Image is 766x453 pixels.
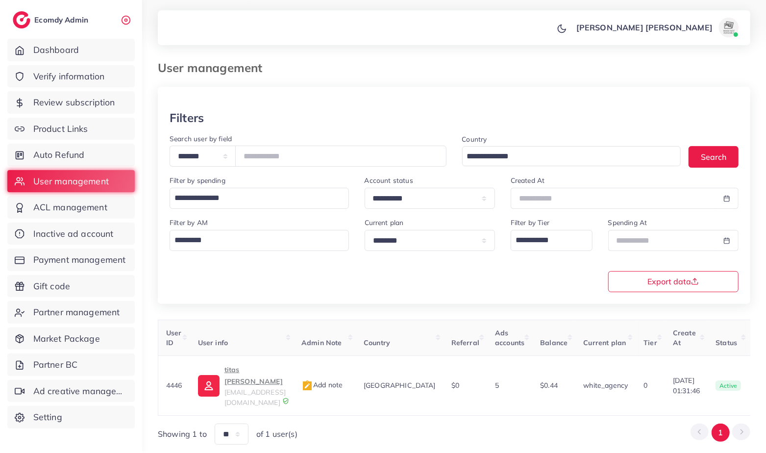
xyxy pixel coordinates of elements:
[495,328,524,347] span: Ads accounts
[7,353,135,376] a: Partner BC
[198,364,286,407] a: titas [PERSON_NAME][EMAIL_ADDRESS][DOMAIN_NAME]
[7,170,135,193] a: User management
[364,381,436,390] span: [GEOGRAPHIC_DATA]
[170,188,349,209] div: Search for option
[647,277,699,285] span: Export data
[511,230,593,251] div: Search for option
[571,18,742,37] a: [PERSON_NAME] [PERSON_NAME]avatar
[33,44,79,56] span: Dashboard
[576,22,713,33] p: [PERSON_NAME] [PERSON_NAME]
[301,380,313,392] img: admin_note.cdd0b510.svg
[364,338,390,347] span: Country
[33,175,109,188] span: User management
[282,398,289,404] img: 9CAL8B2pu8EFxCJHYAAAAldEVYdGRhdGU6Y3JlYXRlADIwMjItMTItMDlUMDQ6NTg6MzkrMDA6MDBXSlgLAAAAJXRFWHRkYXR...
[511,218,549,227] label: Filter by Tier
[224,364,286,387] p: titas [PERSON_NAME]
[158,61,270,75] h3: User management
[301,380,343,389] span: Add note
[7,223,135,245] a: Inactive ad account
[34,15,91,25] h2: Ecomdy Admin
[7,65,135,88] a: Verify information
[198,338,228,347] span: User info
[540,338,568,347] span: Balance
[198,375,220,397] img: ic-user-info.36bf1079.svg
[462,146,681,166] div: Search for option
[33,149,85,161] span: Auto Refund
[451,338,479,347] span: Referral
[7,327,135,350] a: Market Package
[256,428,297,440] span: of 1 user(s)
[608,271,739,292] button: Export data
[33,96,115,109] span: Review subscription
[7,144,135,166] a: Auto Refund
[7,275,135,298] a: Gift code
[365,176,413,185] label: Account status
[673,328,696,347] span: Create At
[170,230,349,251] div: Search for option
[166,328,182,347] span: User ID
[170,134,232,144] label: Search user by field
[13,11,30,28] img: logo
[689,146,739,167] button: Search
[691,424,750,442] ul: Pagination
[33,332,100,345] span: Market Package
[170,111,204,125] h3: Filters
[33,358,78,371] span: Partner BC
[462,134,487,144] label: Country
[583,338,626,347] span: Current plan
[158,428,207,440] span: Showing 1 to
[7,118,135,140] a: Product Links
[365,218,404,227] label: Current plan
[170,218,208,227] label: Filter by AM
[7,91,135,114] a: Review subscription
[33,280,70,293] span: Gift code
[301,338,342,347] span: Admin Note
[170,176,225,185] label: Filter by spending
[643,338,657,347] span: Tier
[464,149,668,164] input: Search for option
[451,381,459,390] span: $0
[7,380,135,403] a: Ad creative management
[13,11,91,28] a: logoEcomdy Admin
[643,381,647,390] span: 0
[171,232,336,249] input: Search for option
[33,123,88,135] span: Product Links
[33,201,107,214] span: ACL management
[33,70,105,83] span: Verify information
[33,306,120,319] span: Partner management
[716,380,741,391] span: active
[712,424,730,442] button: Go to page 1
[7,301,135,324] a: Partner management
[511,176,545,185] label: Created At
[171,190,336,206] input: Search for option
[495,381,499,390] span: 5
[512,232,580,249] input: Search for option
[608,218,647,227] label: Spending At
[7,196,135,219] a: ACL management
[33,227,114,240] span: Inactive ad account
[166,381,182,390] span: 4446
[7,406,135,428] a: Setting
[719,18,739,37] img: avatar
[224,388,286,406] span: [EMAIL_ADDRESS][DOMAIN_NAME]
[673,376,700,396] span: [DATE] 01:31:46
[33,411,62,424] span: Setting
[583,381,628,390] span: white_agency
[7,39,135,61] a: Dashboard
[7,249,135,271] a: Payment management
[540,381,558,390] span: $0.44
[716,338,737,347] span: Status
[33,253,126,266] span: Payment management
[33,385,127,398] span: Ad creative management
